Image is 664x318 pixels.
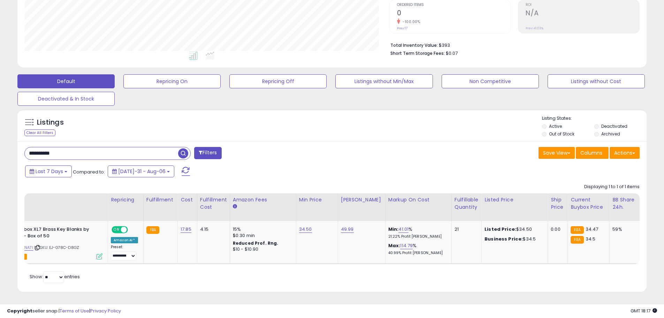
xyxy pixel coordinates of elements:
[551,226,562,232] div: 0.00
[385,193,451,221] th: The percentage added to the cost of goods (COGS) that forms the calculator for Min & Max prices.
[108,165,174,177] button: [DATE]-31 - Aug-06
[584,184,640,190] div: Displaying 1 to 1 of 1 items
[111,237,138,243] div: Amazon AI *
[455,196,479,211] div: Fulfillable Quantity
[571,226,583,234] small: FBA
[233,240,278,246] b: Reduced Prof. Rng.
[299,196,335,204] div: Min Price
[484,226,516,232] b: Listed Price:
[233,232,291,239] div: $0.30 min
[400,19,420,24] small: -100.00%
[111,196,140,204] div: Repricing
[25,165,72,177] button: Last 7 Days
[390,50,445,56] b: Short Term Storage Fees:
[551,196,565,211] div: Ship Price
[571,196,606,211] div: Current Buybox Price
[539,147,575,159] button: Save View
[194,147,221,159] button: Filters
[112,227,121,233] span: ON
[7,308,121,315] div: seller snap | |
[30,273,80,280] span: Show: entries
[612,226,635,232] div: 59%
[397,3,511,7] span: Ordered Items
[612,196,638,211] div: BB Share 24h.
[233,246,291,252] div: $10 - $10.90
[549,131,574,137] label: Out of Stock
[455,226,476,232] div: 21
[526,26,543,30] small: Prev: 41.03%
[442,74,539,88] button: Non Competitive
[299,226,312,233] a: 34.50
[90,308,121,314] a: Privacy Policy
[398,226,409,233] a: 41.01
[14,226,98,241] b: Mailbox XL7 Brass Key Blanks by Ilco - Box of 50
[388,251,446,256] p: 40.99% Profit [PERSON_NAME]
[388,243,446,256] div: %
[390,40,634,49] li: $393
[233,204,237,210] small: Amazon Fees.
[118,168,166,175] span: [DATE]-31 - Aug-06
[17,92,115,106] button: Deactivated & In Stock
[548,74,645,88] button: Listings without Cost
[446,50,458,57] span: $0.07
[181,226,191,233] a: 17.85
[146,196,175,204] div: Fulfillment
[576,147,609,159] button: Columns
[484,196,545,204] div: Listed Price
[610,147,640,159] button: Actions
[484,236,523,242] b: Business Price:
[580,149,602,156] span: Columns
[397,9,511,19] h2: 0
[233,226,291,232] div: 15%
[571,236,583,244] small: FBA
[390,42,438,48] b: Total Inventory Value:
[388,226,399,232] b: Min:
[233,196,293,204] div: Amazon Fees
[36,168,63,175] span: Last 7 Days
[181,196,194,204] div: Cost
[146,226,159,234] small: FBA
[388,196,449,204] div: Markup on Cost
[484,236,542,242] div: $34.5
[484,226,542,232] div: $34.50
[200,226,224,232] div: 4.15
[341,226,354,233] a: 49.99
[335,74,433,88] button: Listings without Min/Max
[229,74,327,88] button: Repricing Off
[34,245,79,250] span: | SKU: EJ-G78C-D8GZ
[388,242,400,249] b: Max:
[542,115,647,122] p: Listing States:
[73,169,105,175] span: Compared to:
[631,308,657,314] span: 2025-08-14 18:17 GMT
[526,9,639,19] h2: N/A
[586,236,596,242] span: 34.5
[24,130,55,136] div: Clear All Filters
[17,74,115,88] button: Default
[200,196,227,211] div: Fulfillment Cost
[123,74,221,88] button: Repricing On
[37,118,64,127] h5: Listings
[400,242,413,249] a: 114.79
[60,308,89,314] a: Terms of Use
[549,123,562,129] label: Active
[127,227,138,233] span: OFF
[526,3,639,7] span: ROI
[341,196,382,204] div: [PERSON_NAME]
[388,226,446,239] div: %
[7,308,32,314] strong: Copyright
[601,131,620,137] label: Archived
[111,245,138,260] div: Preset:
[388,234,446,239] p: 21.22% Profit [PERSON_NAME]
[397,26,407,30] small: Prev: 17
[586,226,598,232] span: 34.47
[601,123,627,129] label: Deactivated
